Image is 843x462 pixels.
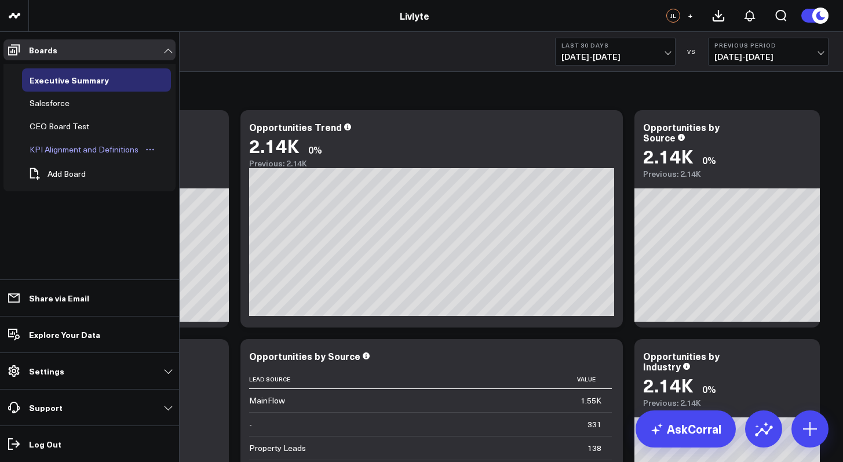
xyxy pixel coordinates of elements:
a: AskCorral [636,410,736,448]
button: Last 30 Days[DATE]-[DATE] [555,38,676,66]
b: Last 30 Days [561,42,669,49]
div: MainFlow [249,395,285,406]
p: Share via Email [29,293,89,303]
div: Previous: 2.14K [249,159,614,168]
a: Log Out [3,434,176,454]
p: Settings [29,366,64,376]
div: Previous: 2.14K [643,398,811,408]
a: KPI Alignment and DefinitionsOpen board menu [22,138,163,161]
div: Previous: 2.14K [643,169,811,179]
div: Opportunities by Industry [643,350,720,373]
span: [DATE] - [DATE] [561,52,669,61]
div: Executive Summary [27,73,112,87]
div: Property Leads [249,442,306,454]
div: Opportunities by Source [249,350,360,362]
div: CEO Board Test [27,119,92,133]
div: Salesforce [27,96,72,110]
a: Executive SummaryOpen board menu [22,68,134,92]
div: 0% [308,143,322,156]
p: Explore Your Data [29,330,100,339]
div: 331 [587,419,601,430]
span: + [688,12,693,20]
div: Opportunities Trend [249,121,342,133]
span: [DATE] - [DATE] [714,52,822,61]
th: Lead Source [249,370,365,389]
div: KPI Alignment and Definitions [27,143,141,157]
th: Value [365,370,612,389]
button: + [683,9,697,23]
a: SalesforceOpen board menu [22,92,94,115]
p: Support [29,403,63,412]
div: - [249,419,252,430]
div: 0% [702,154,716,166]
span: Add Board [48,169,86,179]
button: Previous Period[DATE]-[DATE] [708,38,829,66]
a: CEO Board TestOpen board menu [22,115,114,138]
div: 138 [587,442,601,454]
div: Opportunities by Source [643,121,720,144]
p: Boards [29,45,57,54]
div: 2.14K [249,135,300,156]
div: 1.55K [581,395,601,406]
div: 2.14K [643,145,694,166]
b: Previous Period [714,42,822,49]
button: Add Board [22,161,92,187]
div: 2.14K [643,374,694,395]
div: 0% [702,383,716,395]
button: Open board menu [141,145,159,154]
p: Log Out [29,439,61,449]
a: Livlyte [400,9,429,22]
div: VS [681,48,702,55]
div: JL [666,9,680,23]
